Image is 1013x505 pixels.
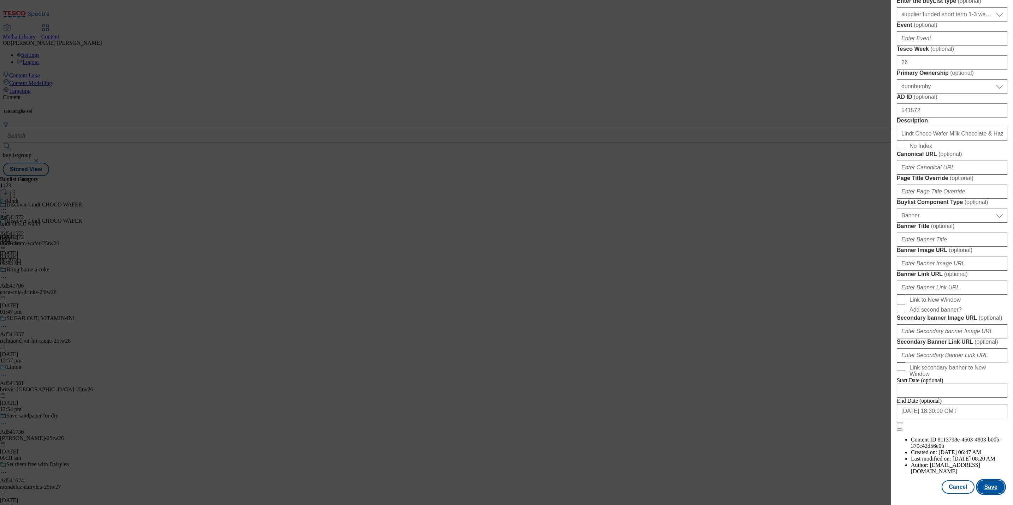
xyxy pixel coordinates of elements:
button: Cancel [942,480,974,494]
span: Link secondary banner to New Window [910,365,1005,377]
span: ( optional ) [950,175,973,181]
input: Enter Description [897,127,1007,141]
label: Buylist Component Type [897,199,1007,206]
span: ( optional ) [938,151,962,157]
label: Banner Title [897,223,1007,230]
li: Author: [911,462,1007,475]
input: Enter Banner Title [897,233,1007,247]
label: Canonical URL [897,151,1007,158]
span: ( optional ) [949,247,972,253]
button: Save [977,480,1005,494]
span: ( optional ) [975,339,998,345]
input: Enter Banner Link URL [897,281,1007,295]
input: Enter Date [897,384,1007,398]
input: Enter Banner Image URL [897,257,1007,271]
span: 8113798e-4603-4803-b00b-370c42d56e0b [911,437,1001,449]
label: Description [897,118,1007,124]
span: ( optional ) [950,70,974,76]
li: Created on: [911,449,1007,456]
input: Enter Secondary banner Image URL [897,324,1007,338]
span: ( optional ) [914,22,937,28]
label: Banner Image URL [897,247,1007,254]
label: AD ID [897,94,1007,101]
label: Event [897,22,1007,29]
label: Page Title Override [897,175,1007,182]
span: ( optional ) [930,46,954,52]
label: Secondary Banner Link URL [897,338,1007,345]
span: No Index [910,143,932,149]
label: Banner Link URL [897,271,1007,278]
span: [DATE] 06:47 AM [938,449,981,455]
li: Last modified on: [911,456,1007,462]
input: Enter Page Title Override [897,185,1007,199]
span: Link to New Window [910,297,961,303]
input: Enter AD ID [897,103,1007,118]
input: Enter Canonical URL [897,161,1007,175]
label: Secondary banner Image URL [897,314,1007,321]
span: ( optional ) [965,199,988,205]
span: Add second banner? [910,307,962,313]
span: ( optional ) [979,315,1002,321]
span: End Date (optional) [897,398,942,404]
button: Close [897,422,902,424]
input: Enter Date [897,404,1007,418]
input: Enter Tesco Week [897,55,1007,70]
span: Start Date (optional) [897,377,943,383]
span: ( optional ) [931,223,955,229]
label: Tesco Week [897,46,1007,53]
span: [DATE] 08:20 AM [953,456,995,462]
input: Enter Event [897,31,1007,46]
input: Enter Secondary Banner Link URL [897,348,1007,362]
li: Content ID [911,437,1007,449]
label: Primary Ownership [897,70,1007,77]
span: ( optional ) [944,271,968,277]
span: [EMAIL_ADDRESS][DOMAIN_NAME] [911,462,980,474]
span: ( optional ) [914,94,937,100]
